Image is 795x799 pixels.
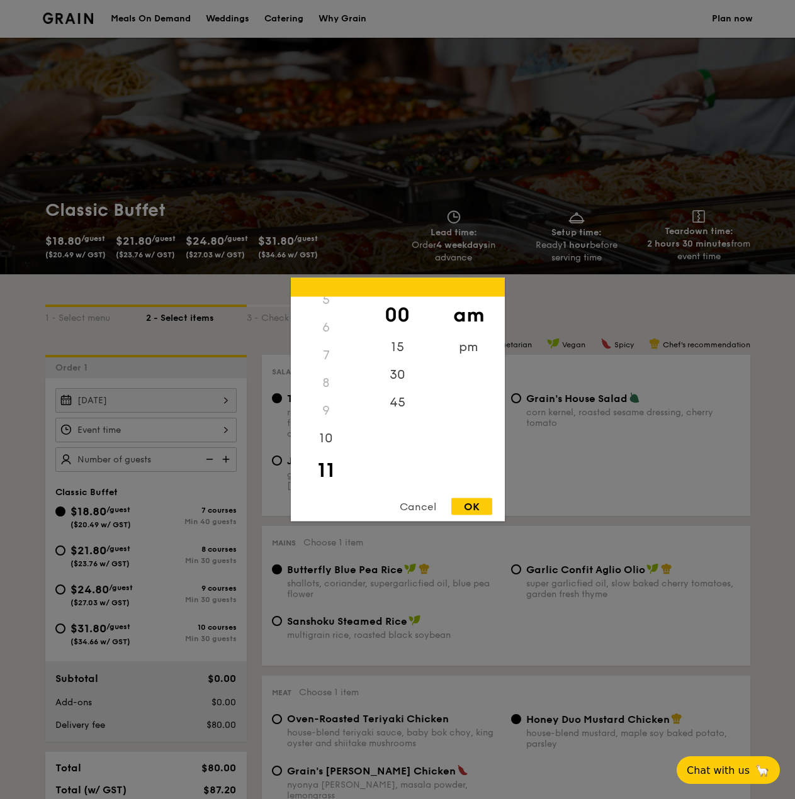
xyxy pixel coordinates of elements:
div: Cancel [387,498,449,515]
div: 7 [291,342,362,369]
div: 9 [291,397,362,425]
div: 6 [291,314,362,342]
div: 15 [362,333,433,361]
div: 11 [291,452,362,489]
div: am [433,297,504,333]
span: 🦙 [755,763,770,778]
div: 10 [291,425,362,452]
div: 30 [362,361,433,389]
span: Chat with us [687,764,750,776]
div: 8 [291,369,362,397]
div: 5 [291,286,362,314]
div: 45 [362,389,433,416]
div: pm [433,333,504,361]
div: 00 [362,297,433,333]
button: Chat with us🦙 [677,756,780,784]
div: OK [451,498,492,515]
